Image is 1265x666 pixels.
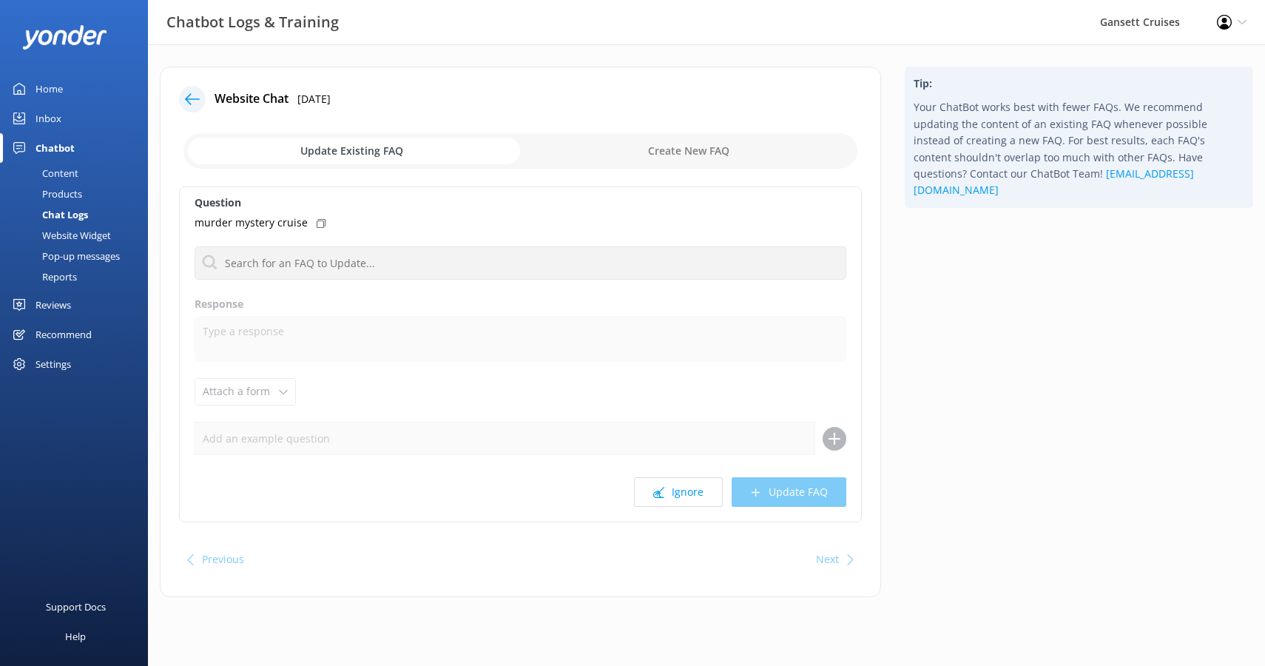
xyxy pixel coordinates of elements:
div: Pop-up messages [9,246,120,266]
div: Reports [9,266,77,287]
div: Inbox [36,104,61,133]
input: Add an example question [195,422,815,455]
p: [DATE] [297,91,331,107]
div: Reviews [36,290,71,320]
a: Website Widget [9,225,148,246]
div: Website Widget [9,225,111,246]
div: Content [9,163,78,184]
a: Content [9,163,148,184]
a: Pop-up messages [9,246,148,266]
label: Response [195,296,846,312]
input: Search for an FAQ to Update... [195,246,846,280]
p: Your ChatBot works best with fewer FAQs. We recommend updating the content of an existing FAQ whe... [914,99,1244,198]
a: Reports [9,266,148,287]
label: Question [195,195,846,211]
h4: Tip: [914,75,1244,92]
div: Support Docs [46,592,106,622]
a: Products [9,184,148,204]
p: murder mystery cruise [195,215,308,231]
div: Chat Logs [9,204,88,225]
h4: Website Chat [215,90,289,109]
div: Settings [36,349,71,379]
h3: Chatbot Logs & Training [166,10,339,34]
img: yonder-white-logo.png [22,25,107,50]
div: Home [36,74,63,104]
div: Recommend [36,320,92,349]
a: Chat Logs [9,204,148,225]
div: Chatbot [36,133,75,163]
div: Help [65,622,86,651]
button: Ignore [634,477,723,507]
div: Products [9,184,82,204]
